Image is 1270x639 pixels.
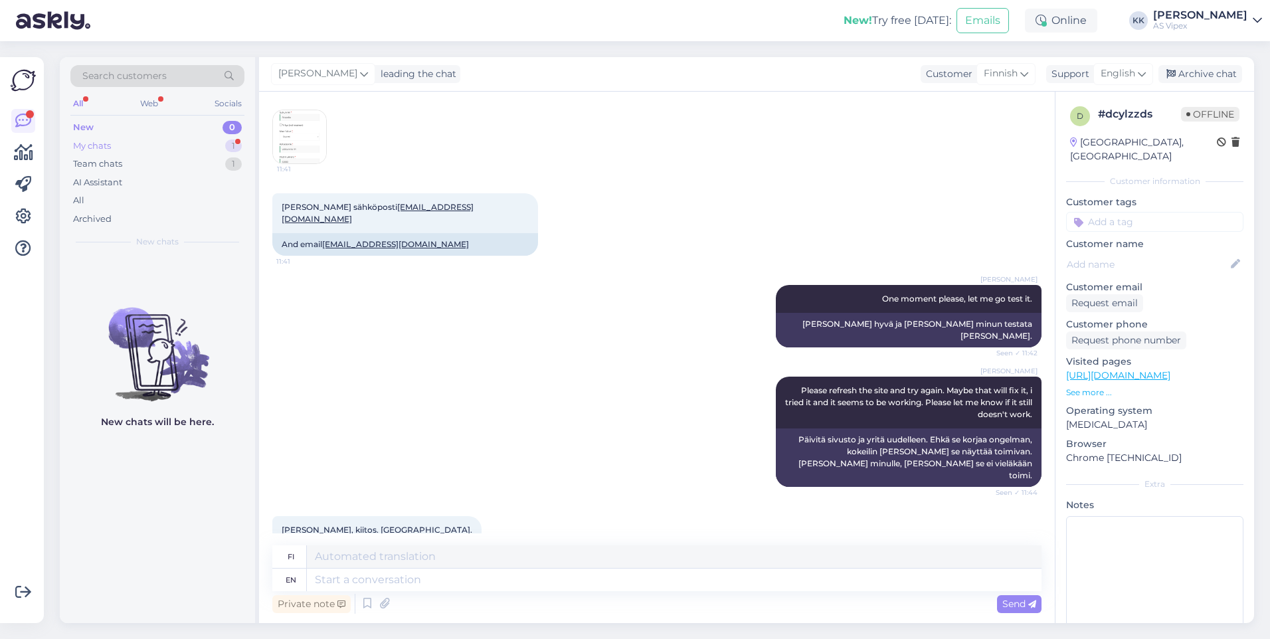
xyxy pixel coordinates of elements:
div: New [73,121,94,134]
p: Customer email [1066,280,1243,294]
div: Customer [921,67,972,81]
img: Attachment [273,110,326,163]
p: Customer tags [1066,195,1243,209]
span: d [1077,111,1083,121]
span: [PERSON_NAME] sähköposti [282,202,474,224]
div: KK [1129,11,1148,30]
div: Try free [DATE]: [844,13,951,29]
div: 1 [225,139,242,153]
p: Visited pages [1066,355,1243,369]
span: New chats [136,236,179,248]
button: Emails [956,8,1009,33]
div: Web [137,95,161,112]
div: # dcylzzds [1098,106,1181,122]
div: Online [1025,9,1097,33]
a: [PERSON_NAME]AS Vipex [1153,10,1262,31]
div: Customer information [1066,175,1243,187]
div: Private note [272,595,351,613]
div: leading the chat [375,67,456,81]
img: Askly Logo [11,68,36,93]
p: New chats will be here. [101,415,214,429]
input: Add a tag [1066,212,1243,232]
div: [GEOGRAPHIC_DATA], [GEOGRAPHIC_DATA] [1070,136,1217,163]
div: AI Assistant [73,176,122,189]
span: 11:41 [277,164,327,174]
div: Socials [212,95,244,112]
div: Team chats [73,157,122,171]
div: [PERSON_NAME] hyvä ja [PERSON_NAME] minun testata [PERSON_NAME]. [776,313,1042,347]
div: fi [288,545,294,568]
img: No chats [60,284,255,403]
span: Search customers [82,69,167,83]
span: Send [1002,598,1036,610]
p: Browser [1066,437,1243,451]
span: English [1101,66,1135,81]
span: [PERSON_NAME] [278,66,357,81]
p: Notes [1066,498,1243,512]
span: Offline [1181,107,1239,122]
div: 0 [223,121,242,134]
b: New! [844,14,872,27]
p: Customer name [1066,237,1243,251]
p: [MEDICAL_DATA] [1066,418,1243,432]
div: All [73,194,84,207]
p: See more ... [1066,387,1243,399]
p: Chrome [TECHNICAL_ID] [1066,451,1243,465]
div: Archive chat [1158,65,1242,83]
a: [URL][DOMAIN_NAME] [1066,369,1170,381]
span: [PERSON_NAME], kiitos. [GEOGRAPHIC_DATA]. [282,525,472,535]
span: Finnish [984,66,1018,81]
div: Request email [1066,294,1143,312]
span: [PERSON_NAME] [980,274,1038,284]
div: My chats [73,139,111,153]
span: [PERSON_NAME] [980,366,1038,376]
span: 11:41 [276,256,326,266]
div: And email [272,233,538,256]
div: All [70,95,86,112]
div: [PERSON_NAME] [1153,10,1247,21]
div: 1 [225,157,242,171]
span: Seen ✓ 11:44 [988,488,1038,498]
input: Add name [1067,257,1228,272]
p: Customer phone [1066,318,1243,331]
div: en [286,569,296,591]
span: Seen ✓ 11:42 [988,348,1038,358]
div: Extra [1066,478,1243,490]
div: AS Vipex [1153,21,1247,31]
div: Support [1046,67,1089,81]
span: One moment please, let me go test it. [882,294,1032,304]
a: [EMAIL_ADDRESS][DOMAIN_NAME] [322,239,469,249]
p: Operating system [1066,404,1243,418]
div: Archived [73,213,112,226]
div: Request phone number [1066,331,1186,349]
div: Päivitä sivusto ja yritä uudelleen. Ehkä se korjaa ongelman, kokeilin [PERSON_NAME] se näyttää to... [776,428,1042,487]
span: Please refresh the site and try again. Maybe that will fix it, i tried it and it seems to be work... [785,385,1034,419]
